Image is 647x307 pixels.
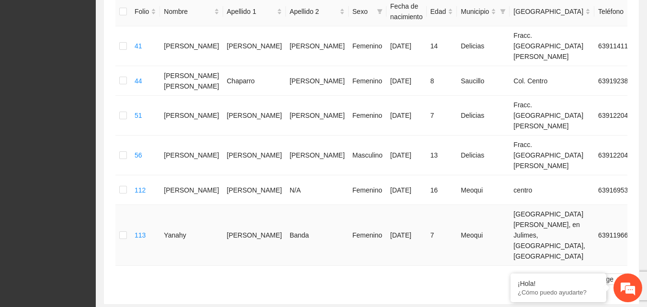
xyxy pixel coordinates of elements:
[594,136,639,175] td: 6391220475
[223,175,286,205] td: [PERSON_NAME]
[386,96,427,136] td: [DATE]
[386,175,427,205] td: [DATE]
[513,6,583,17] span: [GEOGRAPHIC_DATA]
[349,136,386,175] td: Masculino
[461,6,489,17] span: Municipio
[377,9,383,14] span: filter
[594,96,639,136] td: 6391220475
[286,205,349,266] td: Banda
[427,136,457,175] td: 13
[594,205,639,266] td: 6391196698
[510,136,594,175] td: Fracc. [GEOGRAPHIC_DATA][PERSON_NAME]
[375,4,385,19] span: filter
[457,26,510,66] td: Delicias
[349,66,386,96] td: Femenino
[286,66,349,96] td: [PERSON_NAME]
[56,100,132,196] span: Estamos en línea.
[349,205,386,266] td: Femenino
[160,96,223,136] td: [PERSON_NAME]
[594,26,639,66] td: 6391141179
[457,136,510,175] td: Delicias
[349,96,386,136] td: Femenino
[50,49,161,61] div: Chatee con nosotros ahora
[286,96,349,136] td: [PERSON_NAME]
[498,4,508,19] span: filter
[510,26,594,66] td: Fracc. [GEOGRAPHIC_DATA][PERSON_NAME]
[510,66,594,96] td: Col. Centro
[349,26,386,66] td: Femenino
[510,96,594,136] td: Fracc. [GEOGRAPHIC_DATA][PERSON_NAME]
[160,66,223,96] td: [PERSON_NAME] [PERSON_NAME]
[594,175,639,205] td: 6391695346
[160,26,223,66] td: [PERSON_NAME]
[135,6,149,17] span: Folio
[160,136,223,175] td: [PERSON_NAME]
[457,96,510,136] td: Delicias
[135,42,142,50] a: 41
[386,205,427,266] td: [DATE]
[594,66,639,96] td: 6391923884
[457,175,510,205] td: Meoqui
[135,151,142,159] a: 56
[457,66,510,96] td: Saucillo
[286,26,349,66] td: [PERSON_NAME]
[286,175,349,205] td: N/A
[386,66,427,96] td: [DATE]
[135,112,142,119] a: 51
[290,6,338,17] span: Apellido 2
[157,5,180,28] div: Minimizar ventana de chat en vivo
[164,6,212,17] span: Nombre
[223,66,286,96] td: Chaparro
[427,66,457,96] td: 8
[427,26,457,66] td: 14
[160,175,223,205] td: [PERSON_NAME]
[223,26,286,66] td: [PERSON_NAME]
[5,205,182,239] textarea: Escriba su mensaje y pulse “Intro”
[352,6,373,17] span: Sexo
[227,6,275,17] span: Apellido 1
[160,205,223,266] td: Yanahy
[510,175,594,205] td: centro
[135,186,146,194] a: 112
[457,205,510,266] td: Meoqui
[223,205,286,266] td: [PERSON_NAME]
[500,9,506,14] span: filter
[349,175,386,205] td: Femenino
[223,96,286,136] td: [PERSON_NAME]
[518,289,599,296] p: ¿Cómo puedo ayudarte?
[431,6,446,17] span: Edad
[427,205,457,266] td: 7
[427,96,457,136] td: 7
[286,136,349,175] td: [PERSON_NAME]
[510,205,594,266] td: [GEOGRAPHIC_DATA][PERSON_NAME], en Julimes, [GEOGRAPHIC_DATA], [GEOGRAPHIC_DATA]
[135,231,146,239] a: 113
[386,26,427,66] td: [DATE]
[223,136,286,175] td: [PERSON_NAME]
[386,136,427,175] td: [DATE]
[518,280,599,287] div: ¡Hola!
[135,77,142,85] a: 44
[427,175,457,205] td: 16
